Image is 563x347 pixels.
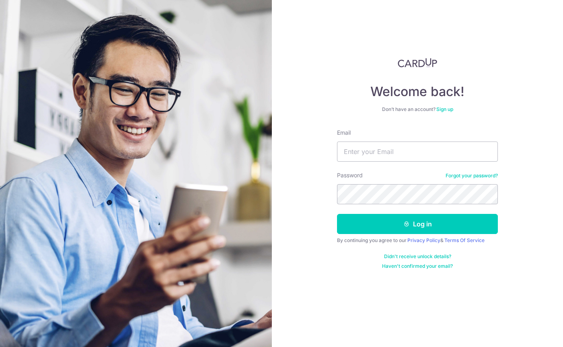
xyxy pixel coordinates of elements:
[384,253,451,260] a: Didn't receive unlock details?
[337,171,363,179] label: Password
[382,263,453,269] a: Haven't confirmed your email?
[444,237,485,243] a: Terms Of Service
[398,58,437,68] img: CardUp Logo
[337,84,498,100] h4: Welcome back!
[407,237,440,243] a: Privacy Policy
[337,214,498,234] button: Log in
[446,172,498,179] a: Forgot your password?
[436,106,453,112] a: Sign up
[337,142,498,162] input: Enter your Email
[337,106,498,113] div: Don’t have an account?
[337,129,351,137] label: Email
[337,237,498,244] div: By continuing you agree to our &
